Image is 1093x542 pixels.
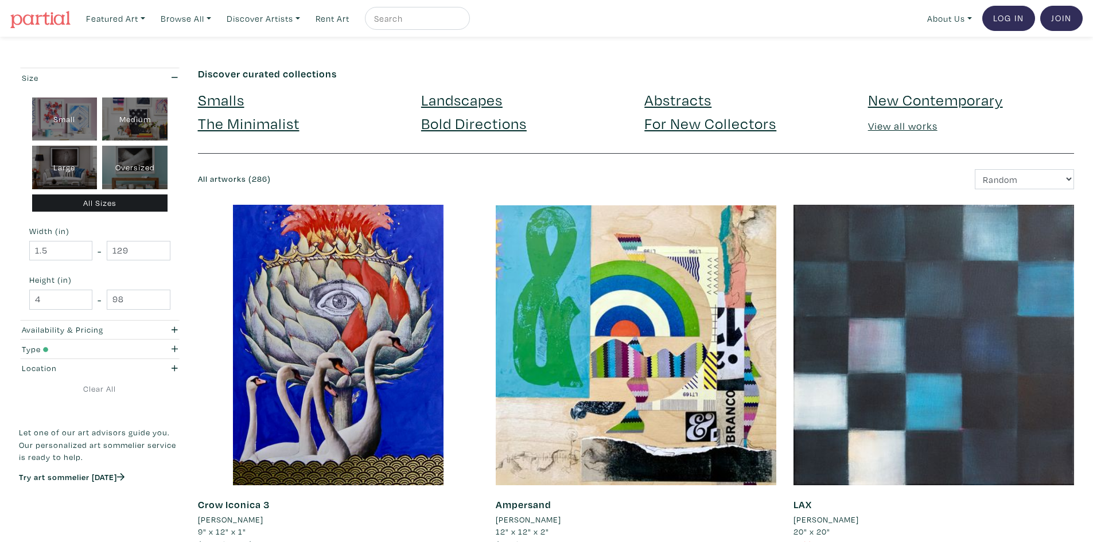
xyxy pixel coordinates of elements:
[794,526,830,537] span: 20" x 20"
[19,68,181,87] button: Size
[22,362,135,375] div: Location
[198,526,246,537] span: 9" x 12" x 1"
[198,68,1075,80] h6: Discover curated collections
[22,343,135,356] div: Type
[496,513,776,526] a: [PERSON_NAME]
[310,7,355,30] a: Rent Art
[32,194,168,212] div: All Sizes
[373,11,459,26] input: Search
[198,89,244,110] a: Smalls
[29,227,170,235] small: Width (in)
[19,494,181,518] iframe: Customer reviews powered by Trustpilot
[98,243,102,259] span: -
[198,513,263,526] li: [PERSON_NAME]
[421,113,527,133] a: Bold Directions
[19,321,181,340] button: Availability & Pricing
[81,7,150,30] a: Featured Art
[19,471,125,482] a: Try art sommelier [DATE]
[32,98,98,141] div: Small
[19,359,181,378] button: Location
[19,340,181,358] button: Type
[102,98,168,141] div: Medium
[922,7,977,30] a: About Us
[198,174,628,184] h6: All artworks (286)
[198,513,479,526] a: [PERSON_NAME]
[644,113,776,133] a: For New Collectors
[98,292,102,307] span: -
[22,323,135,336] div: Availability & Pricing
[29,276,170,284] small: Height (in)
[1040,6,1083,31] a: Join
[102,146,168,189] div: Oversized
[794,498,812,511] a: LAX
[868,89,1003,110] a: New Contemporary
[644,89,711,110] a: Abstracts
[22,72,135,84] div: Size
[868,119,938,132] a: View all works
[496,526,549,537] span: 12" x 12" x 2"
[198,113,299,133] a: The Minimalist
[19,383,181,395] a: Clear All
[421,89,503,110] a: Landscapes
[221,7,305,30] a: Discover Artists
[198,498,270,511] a: Crow Iconica 3
[794,513,1074,526] a: [PERSON_NAME]
[794,513,859,526] li: [PERSON_NAME]
[982,6,1035,31] a: Log In
[19,426,181,463] p: Let one of our art advisors guide you. Our personalized art sommelier service is ready to help.
[155,7,216,30] a: Browse All
[32,146,98,189] div: Large
[496,498,551,511] a: Ampersand
[496,513,561,526] li: [PERSON_NAME]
